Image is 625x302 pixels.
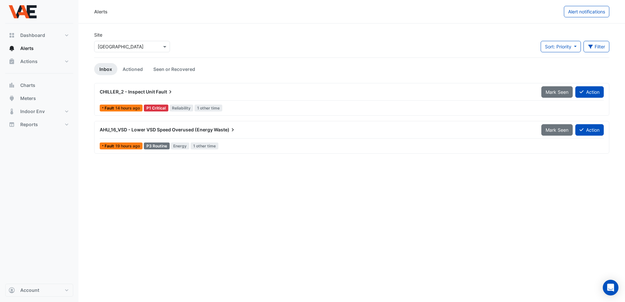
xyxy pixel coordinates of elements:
[8,121,15,128] app-icon: Reports
[105,144,115,148] span: Fault
[5,29,73,42] button: Dashboard
[564,6,609,17] button: Alert notifications
[94,31,102,38] label: Site
[5,42,73,55] button: Alerts
[8,108,15,115] app-icon: Indoor Env
[546,127,568,133] span: Mark Seen
[20,82,35,89] span: Charts
[603,280,618,295] div: Open Intercom Messenger
[545,44,571,49] span: Sort: Priority
[115,143,140,148] span: Sun 31-Aug-2025 12:45 AEST
[148,63,200,75] a: Seen or Recovered
[100,89,155,94] span: CHILLER_2 - Inspect Unit
[100,127,213,132] span: AHU_16_VSD - Lower VSD Speed Overused (Energy
[214,126,236,133] span: Waste)
[546,89,568,95] span: Mark Seen
[5,284,73,297] button: Account
[541,86,573,98] button: Mark Seen
[8,82,15,89] app-icon: Charts
[568,9,605,14] span: Alert notifications
[20,58,38,65] span: Actions
[541,41,581,52] button: Sort: Priority
[191,143,218,149] span: 1 other time
[194,105,222,111] span: 1 other time
[20,32,45,39] span: Dashboard
[5,79,73,92] button: Charts
[583,41,610,52] button: Filter
[170,105,194,111] span: Reliability
[144,105,168,111] div: P1 Critical
[94,8,108,15] div: Alerts
[8,32,15,39] app-icon: Dashboard
[117,63,148,75] a: Actioned
[20,108,45,115] span: Indoor Env
[171,143,190,149] span: Energy
[541,124,573,136] button: Mark Seen
[5,118,73,131] button: Reports
[575,86,604,98] button: Action
[144,143,170,149] div: P3 Routine
[94,63,117,75] a: Inbox
[5,92,73,105] button: Meters
[8,95,15,102] app-icon: Meters
[575,124,604,136] button: Action
[20,287,39,294] span: Account
[8,5,37,18] img: Company Logo
[5,55,73,68] button: Actions
[105,106,115,110] span: Fault
[20,45,34,52] span: Alerts
[156,89,174,95] span: Fault
[8,45,15,52] app-icon: Alerts
[5,105,73,118] button: Indoor Env
[20,121,38,128] span: Reports
[115,106,140,110] span: Sun 31-Aug-2025 17:45 AEST
[20,95,36,102] span: Meters
[8,58,15,65] app-icon: Actions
